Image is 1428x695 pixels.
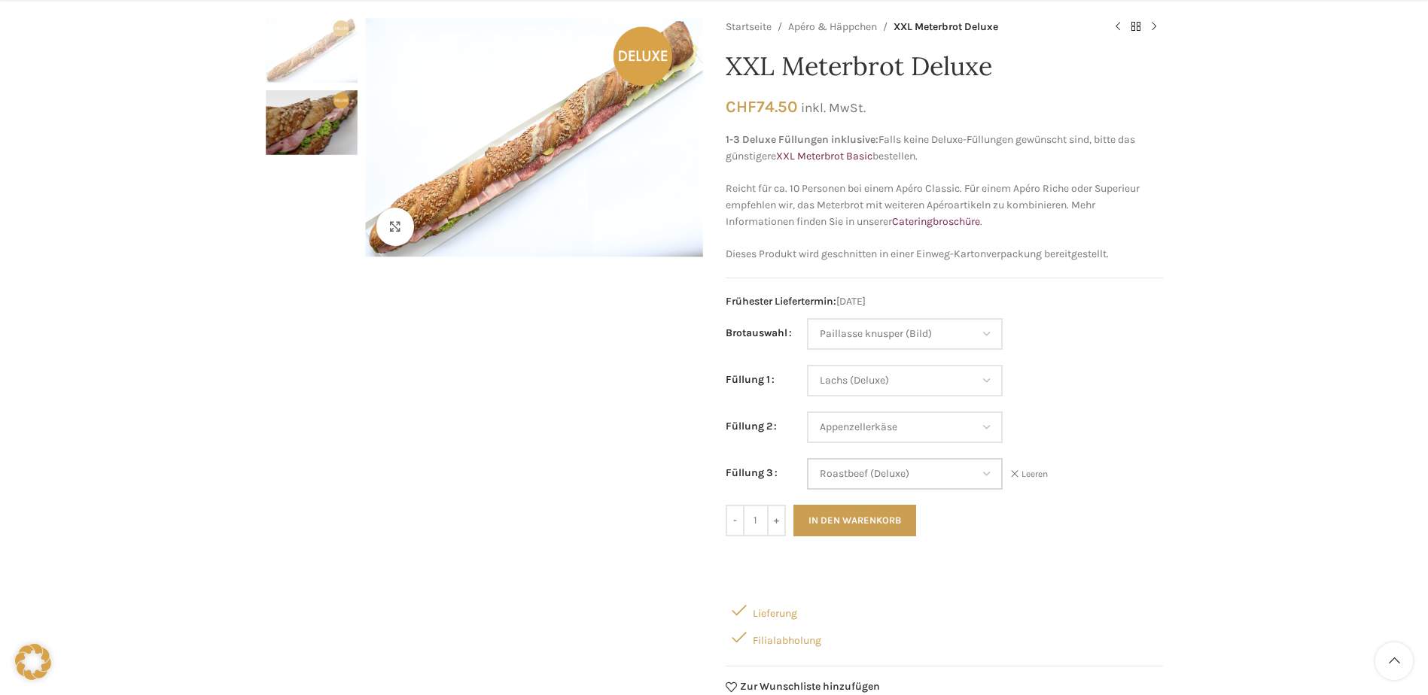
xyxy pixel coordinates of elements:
[726,418,777,435] label: Füllung 2
[1145,18,1163,36] a: Next product
[726,325,792,341] label: Brotauswahl
[1010,468,1048,481] a: Optionen löschen
[793,505,916,536] button: In den Warenkorb
[726,97,757,116] span: CHF
[744,505,767,536] input: Produktmenge
[894,19,998,35] span: XXL Meterbrot Deluxe
[726,465,778,481] label: Füllung 3
[726,293,1163,310] span: [DATE]
[361,18,707,257] div: 1 / 2
[726,18,1094,36] nav: Breadcrumb
[801,100,866,115] small: inkl. MwSt.
[726,295,836,308] span: Frühester Liefertermin:
[726,132,1163,165] p: Falls keine Deluxe-Füllungen gewünscht sind, bitte das günstigere bestellen.
[740,681,880,692] span: Zur Wunschliste hinzufügen
[767,505,786,536] input: +
[726,246,1163,263] p: Dieses Produkt wird geschnitten in einer Einweg-Kartonverpackung bereitgestellt.
[892,215,980,228] a: Cateringbroschüre
[726,19,772,35] a: Startseite
[266,18,358,90] div: 1 / 2
[266,90,358,162] div: 2 / 2
[788,19,877,35] a: Apéro & Häppchen
[726,596,1163,624] div: Lieferung
[1109,18,1127,36] a: Previous product
[726,624,1163,651] div: Filialabholung
[1375,642,1413,680] a: Scroll to top button
[726,181,1163,231] p: Reicht für ca. 10 Personen bei einem Apéro Classic. Für einem Apéro Riche oder Superieur empfehle...
[723,548,1166,584] iframe: Sicherer Rahmen für schnelle Bezahlvorgänge
[726,505,744,536] input: -
[726,97,797,116] bdi: 74.50
[726,51,1163,82] h1: XXL Meterbrot Deluxe
[726,133,878,146] strong: 1-3 Deluxe Füllungen inklusive:
[726,372,775,388] label: Füllung 1
[776,150,872,162] a: XXL Meterbrot Basic
[726,681,881,693] a: Zur Wunschliste hinzufügen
